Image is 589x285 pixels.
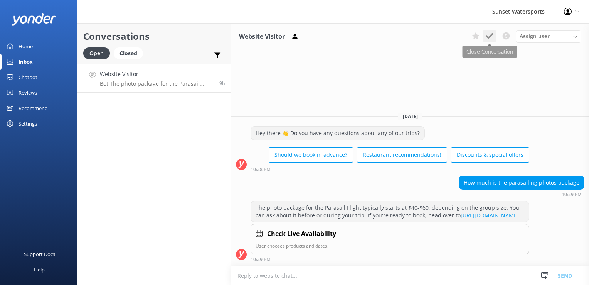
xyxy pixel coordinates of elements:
[24,246,55,262] div: Support Docs
[357,147,447,163] button: Restaurant recommendations!
[100,70,214,78] h4: Website Visitor
[459,192,584,197] div: Oct 07 2025 09:29pm (UTC -05:00) America/Cancun
[562,192,582,197] strong: 10:29 PM
[251,127,424,140] div: Hey there 👋 Do you have any questions about any of our trips?
[19,70,37,85] div: Chatbot
[219,80,225,87] span: Oct 07 2025 09:29pm (UTC -05:00) America/Cancun
[100,80,214,87] p: Bot: The photo package for the Parasail Flight typically starts at $40-$60, depending on the grou...
[269,147,353,163] button: Should we book in advance?
[251,256,529,262] div: Oct 07 2025 09:29pm (UTC -05:00) America/Cancun
[251,166,529,172] div: Oct 07 2025 09:28pm (UTC -05:00) America/Cancun
[12,13,56,26] img: yonder-white-logo.png
[251,167,271,172] strong: 10:28 PM
[34,262,45,277] div: Help
[451,147,529,163] button: Discounts & special offers
[516,30,581,42] div: Assign User
[83,49,114,57] a: Open
[459,176,584,189] div: How much is the parasailing photos package
[19,39,33,54] div: Home
[239,32,285,42] h3: Website Visitor
[114,47,143,59] div: Closed
[251,201,529,222] div: The photo package for the Parasail Flight typically starts at $40-$60, depending on the group siz...
[19,116,37,131] div: Settings
[461,212,520,219] a: [URL][DOMAIN_NAME].
[83,29,225,44] h2: Conversations
[114,49,147,57] a: Closed
[19,54,33,70] div: Inbox
[83,47,110,59] div: Open
[267,229,336,239] h4: Check Live Availability
[19,100,48,116] div: Recommend
[19,85,37,100] div: Reviews
[251,257,271,262] strong: 10:29 PM
[520,32,550,41] span: Assign user
[398,113,422,120] span: [DATE]
[256,242,524,249] p: User chooses products and dates.
[77,64,231,93] a: Website VisitorBot:The photo package for the Parasail Flight typically starts at $40-$60, dependi...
